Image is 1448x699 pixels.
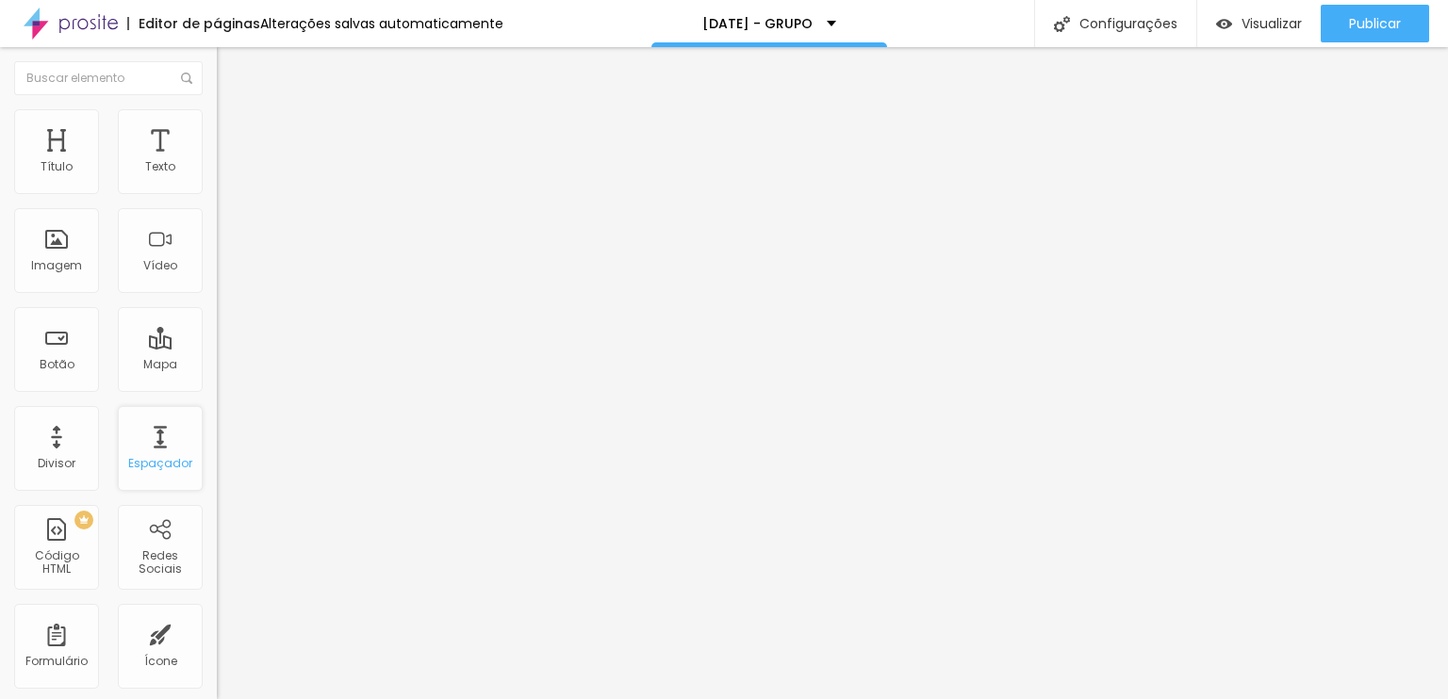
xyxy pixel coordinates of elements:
[127,17,260,30] div: Editor de páginas
[40,358,74,371] div: Botão
[31,259,82,272] div: Imagem
[41,160,73,173] div: Título
[1197,5,1321,42] button: Visualizar
[260,17,503,30] div: Alterações salvas automaticamente
[217,47,1448,699] iframe: Editor
[1216,16,1232,32] img: view-1.svg
[1349,16,1401,31] span: Publicar
[123,549,197,577] div: Redes Sociais
[14,61,203,95] input: Buscar elemento
[19,549,93,577] div: Código HTML
[1321,5,1429,42] button: Publicar
[143,259,177,272] div: Vídeo
[1054,16,1070,32] img: Icone
[128,457,192,470] div: Espaçador
[702,17,813,30] p: [DATE] - GRUPO
[25,655,88,668] div: Formulário
[181,73,192,84] img: Icone
[1242,16,1302,31] span: Visualizar
[38,457,75,470] div: Divisor
[145,160,175,173] div: Texto
[143,358,177,371] div: Mapa
[144,655,177,668] div: Ícone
